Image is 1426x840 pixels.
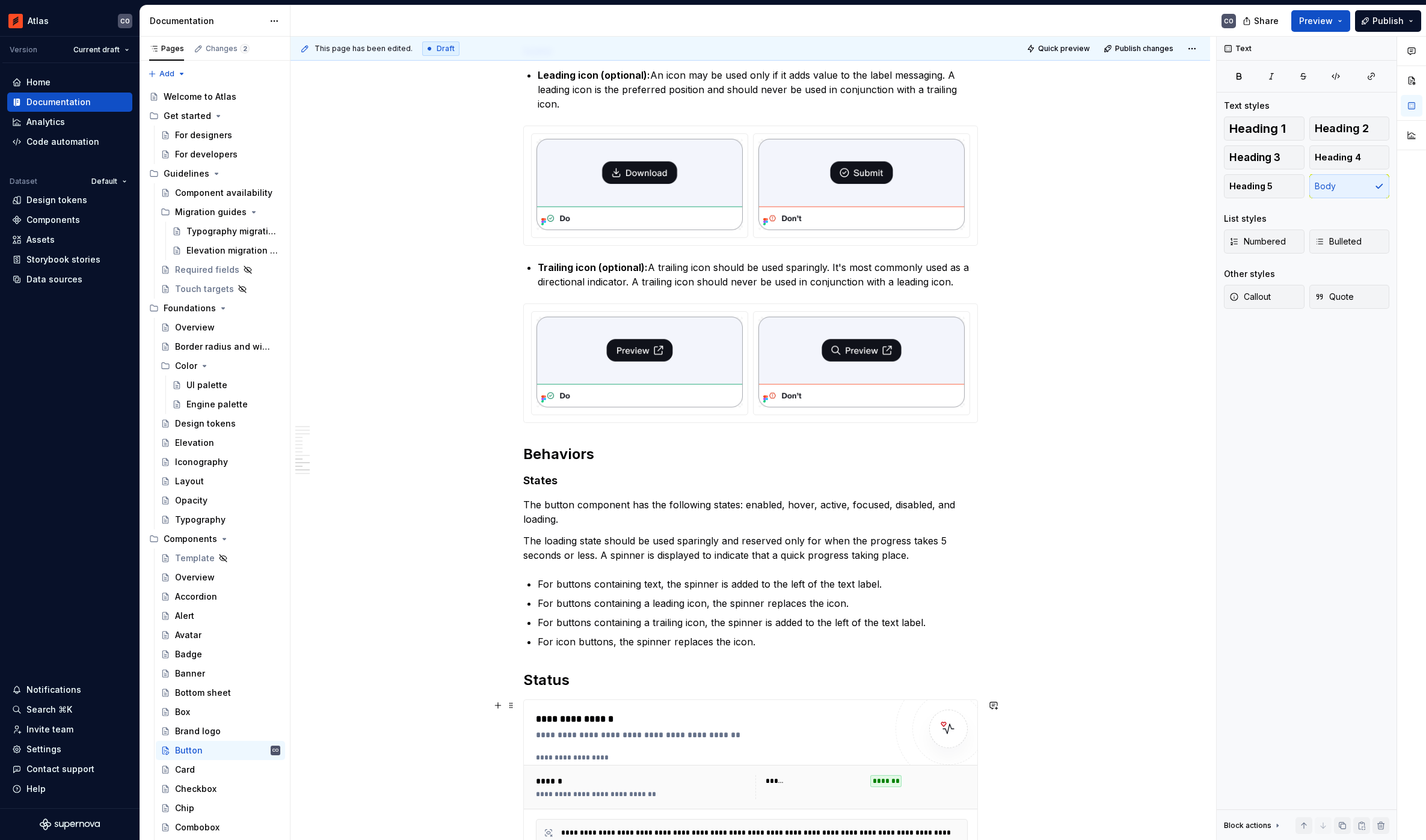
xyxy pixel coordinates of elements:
strong: Leading icon (optional): [538,69,650,81]
span: Heading 2 [1315,123,1369,135]
button: Publish changes [1100,40,1179,57]
a: ButtonCO [156,741,285,760]
a: Layout [156,472,285,491]
span: Publish [1372,15,1404,27]
p: For buttons containing text, the spinner is added to the left of the text label. [538,577,978,591]
span: Publish changes [1115,44,1173,53]
div: Get started [164,110,211,122]
span: Default [91,177,117,186]
button: Heading 2 [1309,117,1390,141]
div: Get started [144,106,285,126]
div: Migration guides [156,202,285,222]
a: Code automation [7,132,132,151]
a: For developers [156,145,285,164]
div: CO [272,744,278,756]
div: For developers [175,148,238,160]
div: Banner [175,668,205,680]
p: For icon buttons, the spinner replaces the icon. [538,635,978,649]
button: Help [7,779,132,799]
button: Contact support [7,759,132,779]
button: AtlasCO [2,8,137,34]
a: Design tokens [7,190,132,210]
h2: Behaviors [523,445,978,464]
a: Welcome to Atlas [144,87,285,106]
span: Heading 3 [1229,151,1280,163]
span: Quote [1315,291,1354,303]
div: Components [144,529,285,549]
div: Invite team [26,723,73,735]
a: Home [7,73,132,92]
a: Box [156,702,285,722]
div: Help [26,783,46,795]
span: Quick preview [1038,44,1090,53]
div: Version [10,45,37,55]
div: Component availability [175,187,272,199]
div: Iconography [175,456,228,468]
div: Checkbox [175,783,217,795]
svg: Supernova Logo [40,818,100,830]
a: Opacity [156,491,285,510]
div: Documentation [150,15,263,27]
a: Typography [156,510,285,529]
div: Badge [175,648,202,660]
span: Current draft [73,45,120,55]
span: Bulleted [1315,236,1362,248]
a: Overview [156,568,285,587]
div: Elevation migration guide [186,245,278,257]
p: An icon may be used only if it adds value to the label messaging. A leading icon is the preferred... [538,68,978,111]
div: Dataset [10,177,37,186]
a: Badge [156,645,285,664]
div: Elevation [175,437,214,449]
div: Guidelines [144,164,285,183]
div: Button [175,744,203,756]
button: Default [86,173,132,190]
span: 2 [240,44,250,53]
div: Notifications [26,684,81,696]
a: Border radius and width [156,337,285,356]
div: CO [120,16,130,26]
div: Overview [175,571,215,583]
div: Text styles [1224,100,1270,112]
div: Bottom sheet [175,687,231,699]
div: Design tokens [175,418,236,430]
a: Documentation [7,93,132,112]
div: Components [164,533,217,545]
span: Heading 4 [1315,151,1361,163]
a: Chip [156,799,285,818]
span: Share [1254,15,1279,27]
a: Elevation migration guide [167,241,285,260]
div: Data sources [26,273,82,285]
button: Heading 3 [1224,145,1305,169]
button: Current draft [68,41,135,58]
a: Combobox [156,818,285,837]
a: Template [156,549,285,568]
div: Block actions [1224,821,1271,830]
div: Documentation [26,96,91,108]
span: Heading 5 [1229,180,1273,192]
a: Card [156,760,285,779]
div: Foundations [164,302,216,314]
div: Pages [149,44,184,53]
div: Accordion [175,591,217,603]
a: Settings [7,740,132,759]
div: Required fields [175,264,239,276]
div: Migration guides [175,206,247,218]
div: UI palette [186,379,227,391]
a: Banner [156,664,285,683]
button: Numbered [1224,230,1305,254]
p: The loading state should be used sparingly and reserved only for when the progress takes 5 second... [523,534,978,562]
div: Layout [175,475,204,487]
p: A trailing icon should be used sparingly. It's most commonly used as a directional indicator. A t... [538,260,978,289]
div: Typography [175,514,226,526]
div: Border radius and width [175,341,274,353]
div: Touch targets [175,283,234,295]
div: List styles [1224,213,1267,225]
a: Design tokens [156,414,285,433]
div: Settings [26,743,61,755]
a: Checkbox [156,779,285,799]
div: Block actions [1224,817,1282,834]
div: Avatar [175,629,201,641]
div: Changes [206,44,250,53]
a: Assets [7,230,132,249]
